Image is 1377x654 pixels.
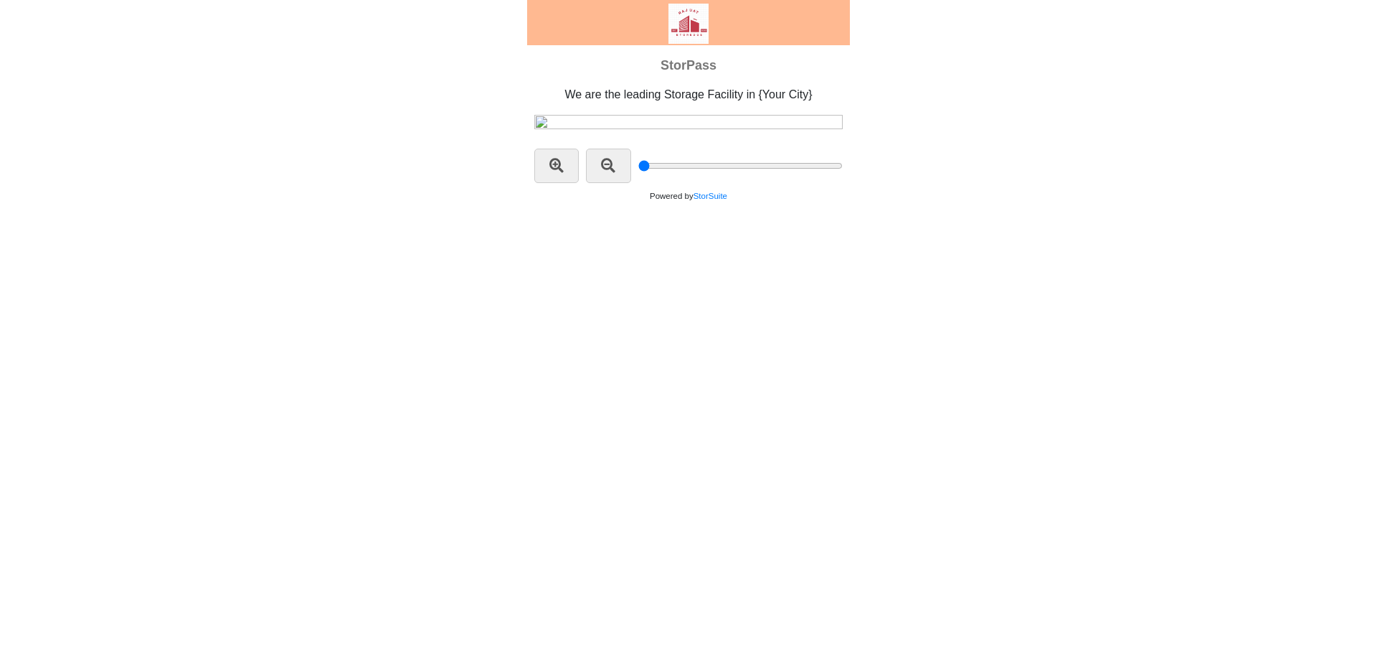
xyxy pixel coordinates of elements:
img: 705.svg [534,115,843,134]
div: We are the leading Storage Facility in {Your City} [534,86,843,103]
div: StorPass [534,56,843,75]
a: StorSuite [694,192,727,200]
p: Powered by [484,183,893,205]
img: 1755053474_5rMm4JfiKB.png [668,2,709,45]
